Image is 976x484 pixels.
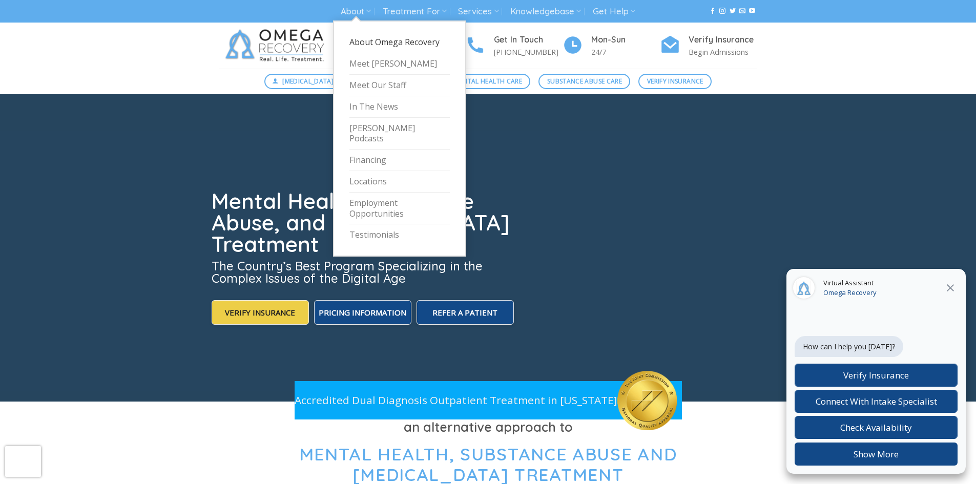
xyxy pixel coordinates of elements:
[689,33,757,47] h4: Verify Insurance
[719,8,725,15] a: Follow on Instagram
[295,392,617,409] p: Accredited Dual Diagnosis Outpatient Treatment in [US_STATE]
[710,8,716,15] a: Follow on Facebook
[349,150,450,171] a: Financing
[349,193,450,225] a: Employment Opportunities
[349,96,450,118] a: In The News
[749,8,755,15] a: Follow on YouTube
[591,46,660,58] p: 24/7
[510,2,581,21] a: Knowledgebase
[739,8,745,15] a: Send us an email
[349,171,450,193] a: Locations
[465,33,563,58] a: Get In Touch [PHONE_NUMBER]
[212,191,516,255] h1: Mental Health, Substance Abuse, and [MEDICAL_DATA] Treatment
[454,76,522,86] span: Mental Health Care
[593,2,635,21] a: Get Help
[219,23,335,69] img: Omega Recovery
[341,2,371,21] a: About
[547,76,622,86] span: Substance Abuse Care
[264,74,342,89] a: [MEDICAL_DATA]
[647,76,703,86] span: Verify Insurance
[458,2,499,21] a: Services
[349,224,450,245] a: Testimonials
[689,46,757,58] p: Begin Admissions
[282,76,334,86] span: [MEDICAL_DATA]
[538,74,630,89] a: Substance Abuse Care
[349,118,450,150] a: [PERSON_NAME] Podcasts
[212,260,516,284] h3: The Country’s Best Program Specializing in the Complex Issues of the Digital Age
[494,33,563,47] h4: Get In Touch
[494,46,563,58] p: [PHONE_NUMBER]
[349,32,450,53] a: About Omega Recovery
[730,8,736,15] a: Follow on Twitter
[660,33,757,58] a: Verify Insurance Begin Admissions
[219,417,757,437] h3: an alternative approach to
[591,33,660,47] h4: Mon-Sun
[349,75,450,96] a: Meet Our Staff
[383,2,447,21] a: Treatment For
[638,74,712,89] a: Verify Insurance
[349,53,450,75] a: Meet [PERSON_NAME]
[446,74,530,89] a: Mental Health Care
